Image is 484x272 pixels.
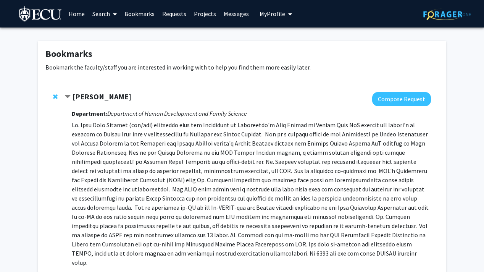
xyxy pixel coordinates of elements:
iframe: Chat [6,238,32,266]
h1: Bookmarks [45,49,439,60]
p: Lo. Ipsu Dolo Sitamet (con/adi) elitseddo eius tem Incididunt ut Laboreetdo'm Aliq Enimad mi Veni... [72,120,431,267]
strong: [PERSON_NAME] [73,92,131,101]
span: Contract Erin Roberts Bookmark [65,94,71,100]
i: Department of Human Development and Family Science [107,110,247,117]
img: ForagerOne Logo [423,8,471,20]
strong: Department: [72,110,107,117]
span: My Profile [260,10,285,18]
a: Requests [158,0,190,27]
span: Remove Erin Roberts from bookmarks [53,94,58,100]
button: Compose Request to Erin Roberts [372,92,431,106]
p: Bookmark the faculty/staff you are interested in working with to help you find them more easily l... [45,63,439,72]
a: Messages [220,0,253,27]
a: Home [65,0,89,27]
a: Search [89,0,121,27]
img: East Carolina University Logo [19,6,62,23]
a: Projects [190,0,220,27]
a: Bookmarks [121,0,158,27]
